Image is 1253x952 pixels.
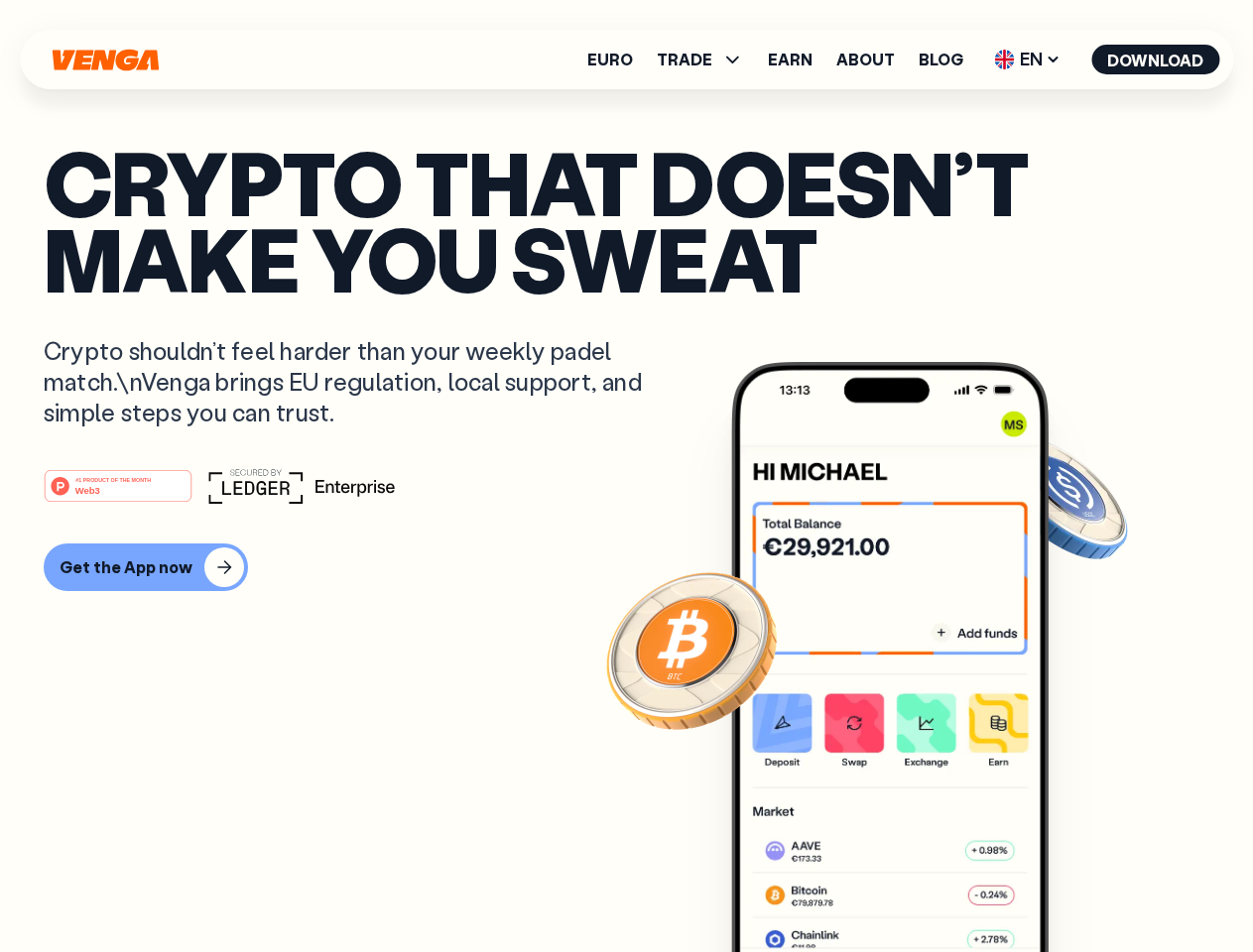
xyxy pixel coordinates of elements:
span: TRADE [657,52,712,67]
a: Blog [919,52,963,67]
button: Download [1091,45,1219,74]
a: Get the App now [44,543,1209,591]
a: #1 PRODUCT OF THE MONTHWeb3 [44,481,192,507]
img: flag-uk [994,50,1014,69]
div: Get the App now [60,557,192,577]
img: USDC coin [989,426,1132,569]
a: Earn [768,52,813,67]
button: Get the App now [44,543,248,591]
p: Crypto that doesn’t make you sweat [44,144,1209,296]
p: Crypto shouldn’t feel harder than your weekly padel match.\nVenga brings EU regulation, local sup... [44,335,671,428]
img: Bitcoin [602,560,781,739]
a: About [836,52,895,67]
span: TRADE [657,48,744,71]
svg: Home [50,49,161,71]
tspan: #1 PRODUCT OF THE MONTH [75,476,151,482]
a: Euro [587,52,633,67]
span: EN [987,44,1067,75]
tspan: Web3 [75,484,100,495]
